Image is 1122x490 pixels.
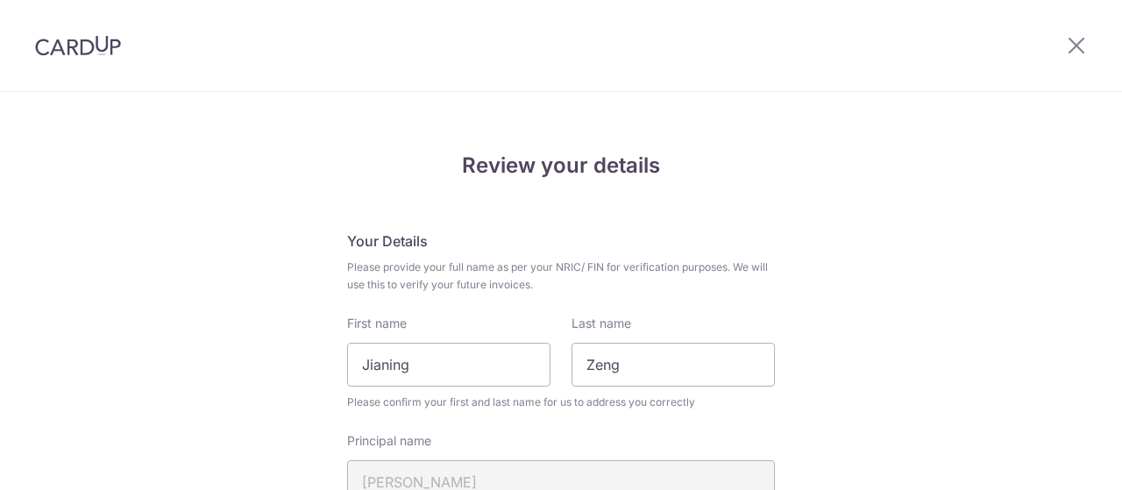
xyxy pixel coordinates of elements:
label: Principal name [347,432,431,450]
input: First Name [347,343,550,387]
span: Please confirm your first and last name for us to address you correctly [347,394,775,411]
h4: Review your details [347,150,775,181]
input: Last name [572,343,775,387]
span: Please provide your full name as per your NRIC/ FIN for verification purposes. We will use this t... [347,259,775,294]
img: CardUp [35,35,121,56]
iframe: Opens a widget where you can find more information [1010,437,1104,481]
label: Last name [572,315,631,332]
h5: Your Details [347,231,775,252]
label: First name [347,315,407,332]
